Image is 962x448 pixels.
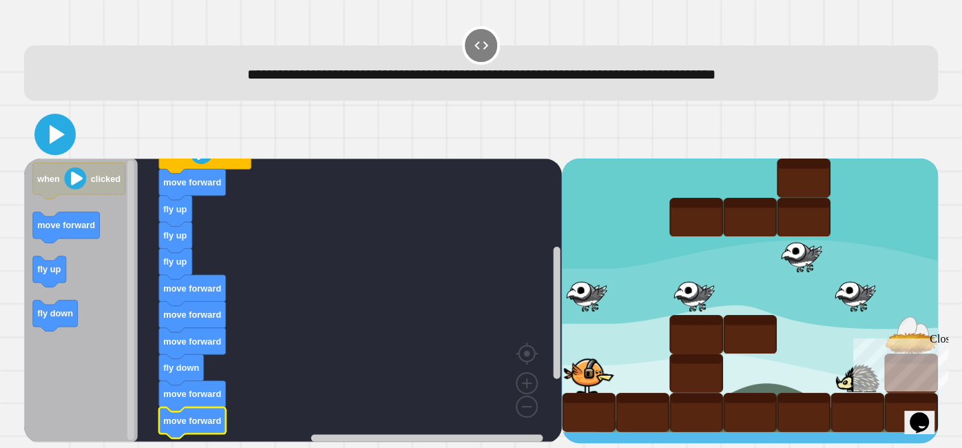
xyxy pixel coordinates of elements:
[163,336,221,346] text: move forward
[163,256,187,267] text: fly up
[163,177,221,187] text: move forward
[163,230,187,241] text: fly up
[37,308,73,318] text: fly down
[163,415,221,425] text: move forward
[163,309,221,320] text: move forward
[6,6,95,88] div: Chat with us now!Close
[36,174,60,184] text: when
[37,264,61,274] text: fly up
[91,174,121,184] text: clicked
[848,333,948,391] iframe: chat widget
[24,159,562,443] div: Blockly Workspace
[904,393,948,434] iframe: chat widget
[163,363,199,373] text: fly down
[163,283,221,293] text: move forward
[163,389,221,399] text: move forward
[37,220,95,230] text: move forward
[163,203,187,214] text: fly up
